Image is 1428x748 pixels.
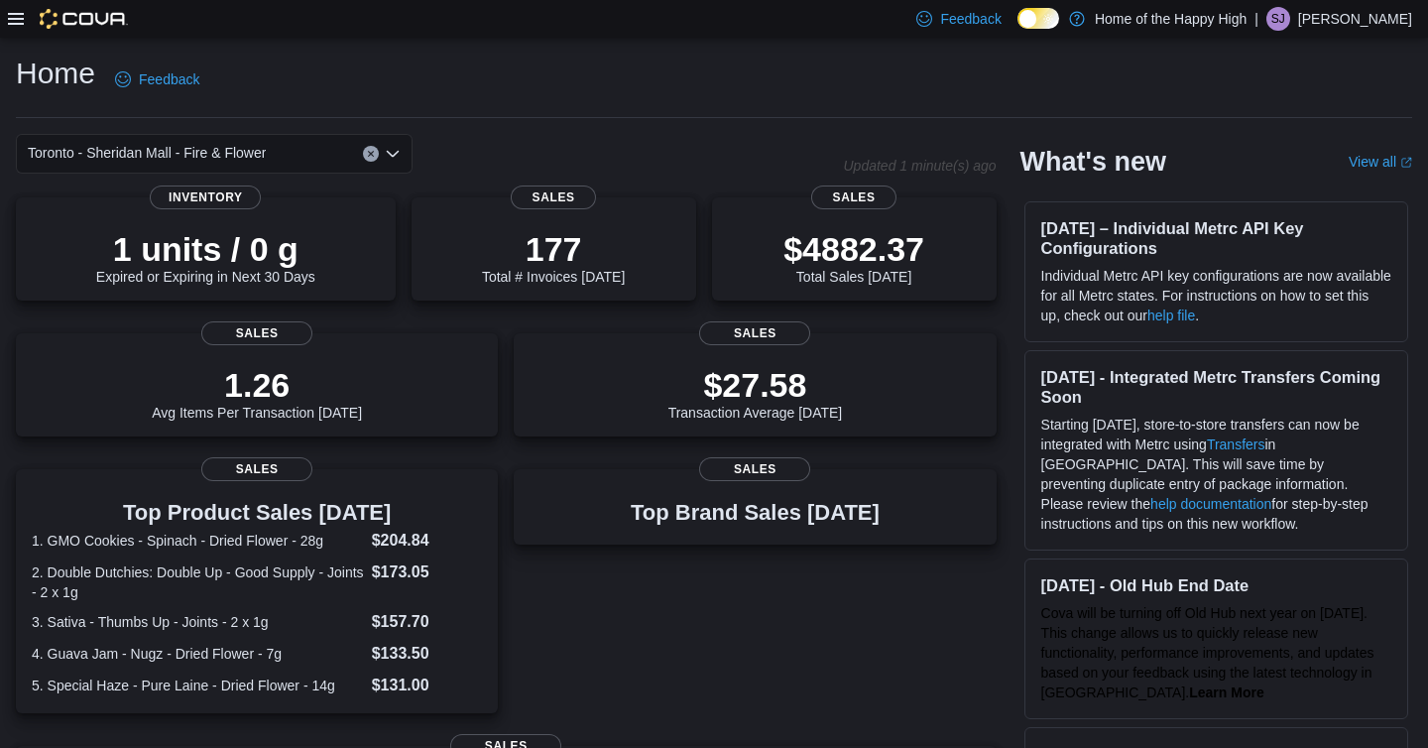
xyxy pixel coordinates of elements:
[1017,29,1018,30] span: Dark Mode
[372,642,483,666] dd: $133.50
[1207,436,1265,452] a: Transfers
[32,676,364,695] dt: 5. Special Haze - Pure Laine - Dried Flower - 14g
[152,365,362,421] div: Avg Items Per Transaction [DATE]
[1189,685,1263,700] a: Learn More
[668,365,843,405] p: $27.58
[32,531,364,551] dt: 1. GMO Cookies - Spinach - Dried Flower - 28g
[1041,605,1374,700] span: Cova will be turning off Old Hub next year on [DATE]. This change allows us to quickly release ne...
[150,186,261,209] span: Inventory
[16,54,95,93] h1: Home
[96,229,315,269] p: 1 units / 0 g
[201,321,312,345] span: Sales
[28,141,266,165] span: Toronto - Sheridan Mall - Fire & Flower
[811,186,896,209] span: Sales
[32,501,482,525] h3: Top Product Sales [DATE]
[1041,367,1391,407] h3: [DATE] - Integrated Metrc Transfers Coming Soon
[1349,154,1412,170] a: View allExternal link
[32,612,364,632] dt: 3. Sativa - Thumbs Up - Joints - 2 x 1g
[783,229,924,269] p: $4882.37
[1271,7,1285,31] span: SJ
[1041,266,1391,325] p: Individual Metrc API key configurations are now available for all Metrc states. For instructions ...
[1298,7,1412,31] p: [PERSON_NAME]
[1147,308,1195,323] a: help file
[385,146,401,162] button: Open list of options
[1095,7,1247,31] p: Home of the Happy High
[372,561,483,584] dd: $173.05
[783,229,924,285] div: Total Sales [DATE]
[139,69,199,89] span: Feedback
[372,610,483,634] dd: $157.70
[482,229,625,269] p: 177
[1150,496,1271,512] a: help documentation
[1266,7,1290,31] div: Stephanie James Guadron
[699,457,810,481] span: Sales
[40,9,128,29] img: Cova
[940,9,1001,29] span: Feedback
[32,562,364,602] dt: 2. Double Dutchies: Double Up - Good Supply - Joints - 2 x 1g
[363,146,379,162] button: Clear input
[843,158,996,174] p: Updated 1 minute(s) ago
[1017,8,1059,29] input: Dark Mode
[699,321,810,345] span: Sales
[107,60,207,99] a: Feedback
[152,365,362,405] p: 1.26
[1041,218,1391,258] h3: [DATE] – Individual Metrc API Key Configurations
[668,365,843,421] div: Transaction Average [DATE]
[372,674,483,697] dd: $131.00
[631,501,880,525] h3: Top Brand Sales [DATE]
[372,529,483,553] dd: $204.84
[1041,575,1391,595] h3: [DATE] - Old Hub End Date
[1041,415,1391,534] p: Starting [DATE], store-to-store transfers can now be integrated with Metrc using in [GEOGRAPHIC_D...
[482,229,625,285] div: Total # Invoices [DATE]
[511,186,596,209] span: Sales
[1400,157,1412,169] svg: External link
[96,229,315,285] div: Expired or Expiring in Next 30 Days
[1254,7,1258,31] p: |
[32,644,364,664] dt: 4. Guava Jam - Nugz - Dried Flower - 7g
[201,457,312,481] span: Sales
[1020,146,1166,178] h2: What's new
